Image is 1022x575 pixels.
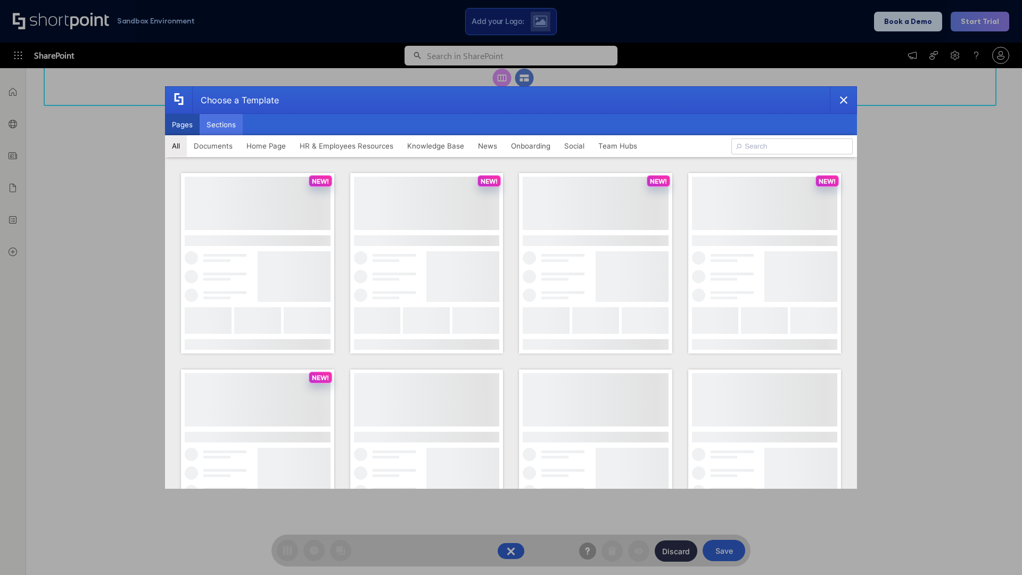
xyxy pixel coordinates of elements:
p: NEW! [312,177,329,185]
button: Team Hubs [591,135,644,157]
button: Sections [200,114,243,135]
div: Choose a Template [192,87,279,113]
button: Knowledge Base [400,135,471,157]
button: News [471,135,504,157]
p: NEW! [312,374,329,382]
p: NEW! [819,177,836,185]
p: NEW! [650,177,667,185]
button: Social [557,135,591,157]
iframe: Chat Widget [969,524,1022,575]
p: NEW! [481,177,498,185]
button: Documents [187,135,240,157]
button: HR & Employees Resources [293,135,400,157]
button: Onboarding [504,135,557,157]
button: All [165,135,187,157]
div: template selector [165,86,857,489]
input: Search [731,138,853,154]
button: Home Page [240,135,293,157]
button: Pages [165,114,200,135]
